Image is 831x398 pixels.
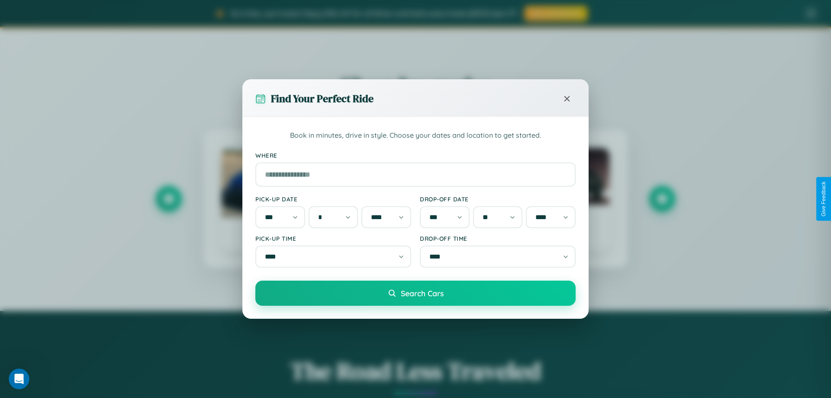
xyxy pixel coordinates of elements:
[401,288,444,298] span: Search Cars
[420,235,576,242] label: Drop-off Time
[255,152,576,159] label: Where
[255,130,576,141] p: Book in minutes, drive in style. Choose your dates and location to get started.
[255,195,411,203] label: Pick-up Date
[255,235,411,242] label: Pick-up Time
[420,195,576,203] label: Drop-off Date
[255,281,576,306] button: Search Cars
[271,91,374,106] h3: Find Your Perfect Ride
